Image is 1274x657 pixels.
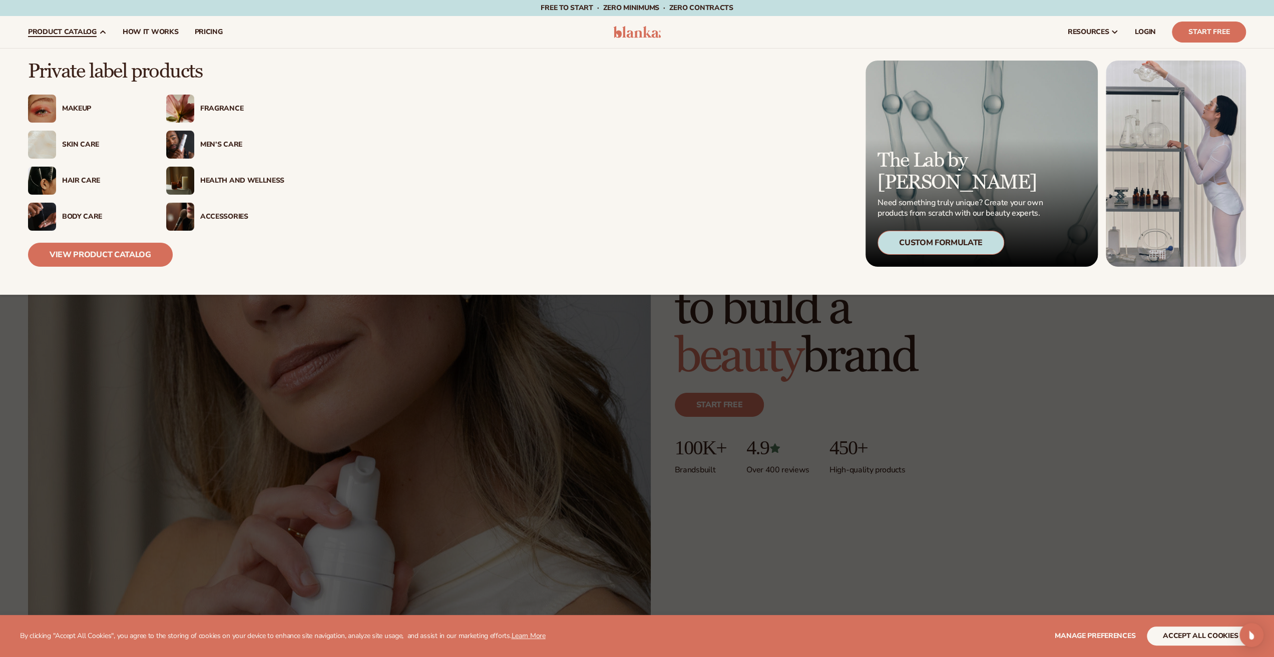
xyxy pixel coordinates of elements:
img: logo [613,26,661,38]
img: Male holding moisturizer bottle. [166,131,194,159]
button: Manage preferences [1055,626,1135,645]
a: Pink blooming flower. Fragrance [166,95,284,123]
img: Candles and incense on table. [166,167,194,195]
div: Fragrance [200,105,284,113]
div: Open Intercom Messenger [1239,623,1263,647]
span: LOGIN [1135,28,1156,36]
div: Skin Care [62,141,146,149]
span: How It Works [123,28,179,36]
a: Female with makeup brush. Accessories [166,203,284,231]
img: Pink blooming flower. [166,95,194,123]
span: pricing [194,28,222,36]
span: product catalog [28,28,97,36]
a: Candles and incense on table. Health And Wellness [166,167,284,195]
p: Need something truly unique? Create your own products from scratch with our beauty experts. [878,198,1046,219]
div: Hair Care [62,177,146,185]
a: Microscopic product formula. The Lab by [PERSON_NAME] Need something truly unique? Create your ow... [866,61,1098,267]
img: Female hair pulled back with clips. [28,167,56,195]
a: Learn More [511,631,545,640]
span: resources [1068,28,1109,36]
p: By clicking "Accept All Cookies", you agree to the storing of cookies on your device to enhance s... [20,632,546,640]
img: Female in lab with equipment. [1106,61,1246,267]
a: Female hair pulled back with clips. Hair Care [28,167,146,195]
a: LOGIN [1127,16,1164,48]
p: Private label products [28,61,284,83]
a: How It Works [115,16,187,48]
a: Male hand applying moisturizer. Body Care [28,203,146,231]
a: Female with glitter eye makeup. Makeup [28,95,146,123]
span: Free to start · ZERO minimums · ZERO contracts [541,3,733,13]
span: Manage preferences [1055,631,1135,640]
div: Custom Formulate [878,231,1004,255]
div: Men’s Care [200,141,284,149]
img: Female with makeup brush. [166,203,194,231]
a: Cream moisturizer swatch. Skin Care [28,131,146,159]
a: Male holding moisturizer bottle. Men’s Care [166,131,284,159]
button: accept all cookies [1147,626,1254,645]
a: Start Free [1172,22,1246,43]
a: product catalog [20,16,115,48]
a: pricing [186,16,230,48]
div: Accessories [200,213,284,221]
a: View Product Catalog [28,243,173,267]
div: Body Care [62,213,146,221]
img: Cream moisturizer swatch. [28,131,56,159]
div: Health And Wellness [200,177,284,185]
p: The Lab by [PERSON_NAME] [878,150,1046,194]
img: Male hand applying moisturizer. [28,203,56,231]
img: Female with glitter eye makeup. [28,95,56,123]
div: Makeup [62,105,146,113]
a: resources [1060,16,1127,48]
